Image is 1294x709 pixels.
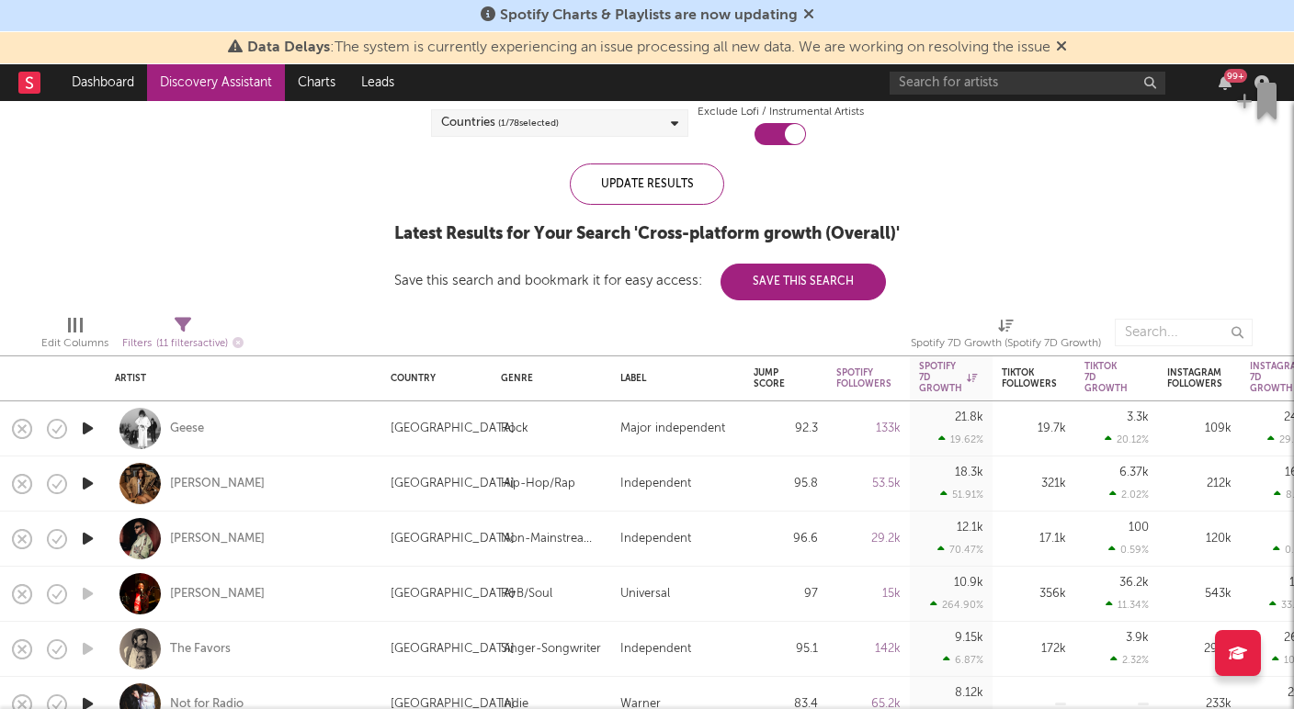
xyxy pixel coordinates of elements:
[1167,528,1232,550] div: 120k
[501,528,602,550] div: Non-Mainstream Electronic
[836,583,901,605] div: 15k
[1002,583,1066,605] div: 356k
[501,418,528,440] div: Rock
[501,583,552,605] div: R&B/Soul
[1129,522,1149,534] div: 100
[501,473,575,495] div: Hip-Hop/Rap
[698,101,864,123] label: Exclude Lofi / Instrumental Artists
[570,163,724,205] div: Update Results
[754,418,818,440] div: 92.3
[285,64,348,101] a: Charts
[1110,654,1149,666] div: 2.32 %
[620,583,670,605] div: Universal
[620,418,725,440] div: Major independent
[147,64,285,101] a: Discovery Assistant
[620,638,691,660] div: Independent
[394,274,886,287] div: Save this search and bookmark it for easy access:
[955,632,983,644] div: 9.15k
[754,367,790,389] div: Jump Score
[957,522,983,534] div: 12.1k
[115,373,363,384] div: Artist
[1224,69,1247,83] div: 99 +
[41,332,108,354] div: Edit Columns
[940,489,983,501] div: 51.91 %
[391,473,515,495] div: [GEOGRAPHIC_DATA]
[247,40,1050,55] span: : The system is currently experiencing an issue processing all new data. We are working on resolv...
[937,544,983,556] div: 70.47 %
[122,332,244,355] div: Filters
[955,467,983,478] div: 18.3k
[911,309,1101,363] div: Spotify 7D Growth (Spotify 7D Growth)
[954,577,983,589] div: 10.9k
[394,223,900,245] div: Latest Results for Your Search ' Cross-platform growth (Overall) '
[501,373,593,384] div: Genre
[836,418,901,440] div: 133k
[170,586,265,602] a: [PERSON_NAME]
[620,373,726,384] div: Label
[156,339,228,349] span: ( 11 filters active)
[1119,577,1149,589] div: 36.2k
[122,309,244,363] div: Filters(11 filters active)
[500,8,798,23] span: Spotify Charts & Playlists are now updating
[836,638,901,660] div: 142k
[930,599,983,611] div: 264.90 %
[1127,411,1149,423] div: 3.3k
[754,528,818,550] div: 96.6
[498,112,559,134] span: ( 1 / 78 selected)
[1002,367,1057,389] div: Tiktok Followers
[1056,40,1067,55] span: Dismiss
[391,583,515,605] div: [GEOGRAPHIC_DATA]
[1167,473,1232,495] div: 212k
[1167,638,1232,660] div: 294k
[1105,433,1149,445] div: 20.12 %
[721,264,886,300] button: Save This Search
[911,332,1101,354] div: Spotify 7D Growth (Spotify 7D Growth)
[938,433,983,445] div: 19.62 %
[391,528,515,550] div: [GEOGRAPHIC_DATA]
[754,638,818,660] div: 95.1
[890,72,1165,95] input: Search for artists
[247,40,330,55] span: Data Delays
[170,476,265,492] a: [PERSON_NAME]
[348,64,407,101] a: Leads
[391,373,473,384] div: Country
[1002,528,1066,550] div: 17.1k
[1106,599,1149,611] div: 11.34 %
[836,367,891,389] div: Spotify Followers
[803,8,814,23] span: Dismiss
[170,531,265,547] a: [PERSON_NAME]
[1219,75,1232,90] button: 99+
[836,528,901,550] div: 29.2k
[836,473,901,495] div: 53.5k
[1167,418,1232,440] div: 109k
[955,687,983,699] div: 8.12k
[1115,319,1253,346] input: Search...
[754,583,818,605] div: 97
[59,64,147,101] a: Dashboard
[501,638,601,660] div: Singer-Songwriter
[620,528,691,550] div: Independent
[1167,367,1222,389] div: Instagram Followers
[754,473,818,495] div: 95.8
[391,418,515,440] div: [GEOGRAPHIC_DATA]
[1167,583,1232,605] div: 543k
[170,641,231,658] a: The Favors
[919,361,977,394] div: Spotify 7D Growth
[1002,418,1066,440] div: 19.7k
[170,421,204,437] a: Geese
[391,638,515,660] div: [GEOGRAPHIC_DATA]
[943,654,983,666] div: 6.87 %
[1108,544,1149,556] div: 0.59 %
[441,112,559,134] div: Countries
[1084,361,1128,394] div: Tiktok 7D Growth
[1126,632,1149,644] div: 3.9k
[1119,467,1149,478] div: 6.37k
[1109,489,1149,501] div: 2.02 %
[1002,638,1066,660] div: 172k
[41,309,108,363] div: Edit Columns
